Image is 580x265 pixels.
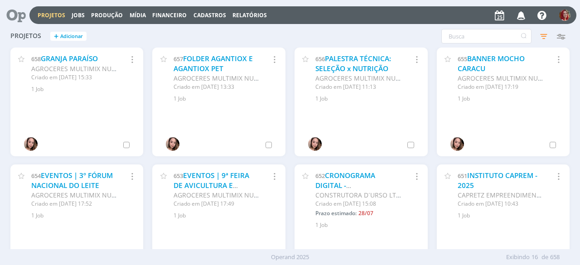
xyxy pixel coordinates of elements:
a: CRONOGRAMA DIGITAL - SETEMBRO/2025 [315,171,375,200]
span: 656 [315,55,325,63]
div: Criado em [DATE] 17:49 [174,200,259,208]
div: Criado em [DATE] 15:08 [315,200,401,208]
a: Financeiro [152,11,187,19]
span: AGROCERES MULTIMIX NUTRIÇÃO ANIMAL LTDA. [315,74,463,82]
a: BANNER MOCHO CARACU [458,54,525,73]
div: Criado em [DATE] 15:33 [31,73,117,82]
div: Criado em [DATE] 13:33 [174,83,259,91]
span: Cadastros [193,11,226,19]
span: 651 [458,172,467,180]
div: Criado em [DATE] 17:52 [31,200,117,208]
span: AGROCERES MULTIMIX NUTRIÇÃO ANIMAL LTDA. [174,74,321,82]
span: Prazo estimado: [315,209,357,217]
button: Produção [88,12,126,19]
span: AGROCERES MULTIMIX NUTRIÇÃO ANIMAL LTDA. [31,64,179,73]
span: 28/07 [358,209,373,217]
span: AGROCERES MULTIMIX NUTRIÇÃO ANIMAL LTDA. [31,191,179,199]
span: 655 [458,55,467,63]
div: Criado em [DATE] 17:19 [458,83,543,91]
div: Criado em [DATE] 11:13 [315,83,401,91]
img: T [308,137,322,151]
button: +Adicionar [50,32,87,41]
button: Mídia [127,12,149,19]
span: 658 [550,253,560,262]
div: 1 Job [315,221,416,229]
button: Projetos [35,12,68,19]
a: Projetos [38,11,65,19]
a: FOLDER AGANTIOX E AGANTIOX PET [174,54,253,73]
div: 1 Job [458,95,559,103]
span: 658 [31,55,41,63]
div: 1 Job [174,95,275,103]
div: 1 Job [31,212,132,220]
button: Relatórios [230,12,270,19]
img: G [559,10,570,21]
img: T [24,137,38,151]
span: 654 [31,172,41,180]
span: 653 [174,172,183,180]
img: T [450,137,464,151]
span: AGROCERES MULTIMIX NUTRIÇÃO ANIMAL LTDA. [174,191,321,199]
div: 1 Job [458,212,559,220]
span: Projetos [10,32,41,40]
a: Jobs [72,11,85,19]
span: Exibindo [506,253,530,262]
a: GRANJA PARAÍSO [41,54,98,63]
a: EVENTOS | 9ª FEIRA DE AVICULTURA E SUINOCULTURA DO NORDESTE 2025 [174,171,249,209]
span: de [541,253,548,262]
span: CONSTRUTORA D´URSO LTDA [315,191,405,199]
button: G [559,7,571,23]
a: EVENTOS | 3º FÓRUM NACIONAL DO LEITE [31,171,113,190]
div: 1 Job [31,85,132,93]
span: 16 [532,253,538,262]
span: Adicionar [60,34,83,39]
div: Criado em [DATE] 10:43 [458,200,543,208]
input: Busca [441,29,532,43]
a: Relatórios [232,11,267,19]
button: Cadastros [191,12,229,19]
span: 657 [174,55,183,63]
a: Mídia [130,11,146,19]
a: INSTITUTO CAPREM - 2025 [458,171,537,190]
button: Jobs [69,12,87,19]
div: 1 Job [315,95,416,103]
button: Financeiro [150,12,189,19]
span: 652 [315,172,325,180]
img: T [166,137,179,151]
span: + [54,32,58,41]
div: 1 Job [174,212,275,220]
a: Produção [91,11,123,19]
a: PALESTRA TÉCNICA: SELEÇÃO x NUTRIÇÃO [315,54,391,73]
